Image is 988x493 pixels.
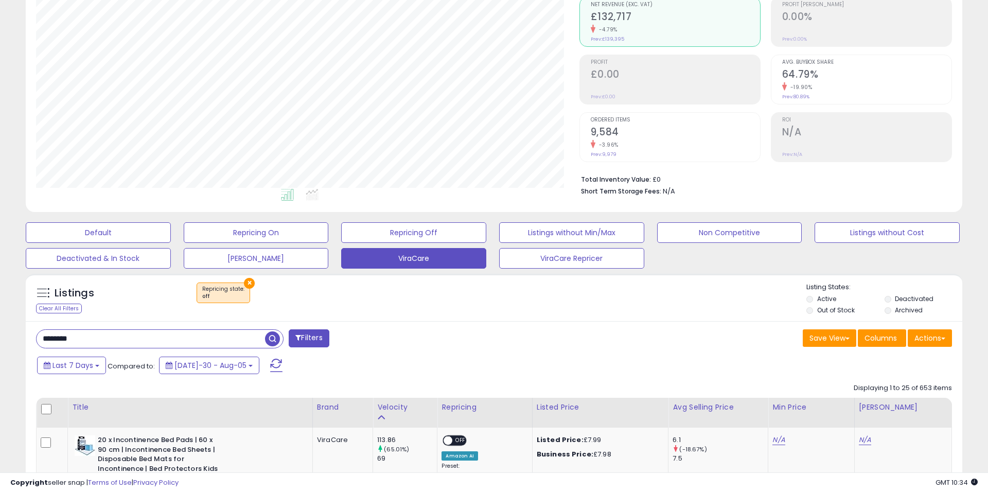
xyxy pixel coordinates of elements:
[673,435,768,445] div: 6.1
[782,36,807,42] small: Prev: 0.00%
[26,222,171,243] button: Default
[317,402,368,413] div: Brand
[26,248,171,269] button: Deactivated & In Stock
[936,478,978,487] span: 2025-08-13 10:34 GMT
[673,402,764,413] div: Avg Selling Price
[859,402,947,413] div: [PERSON_NAME]
[108,361,155,371] span: Compared to:
[657,222,802,243] button: Non Competitive
[537,435,584,445] b: Listed Price:
[317,435,365,445] div: ViraCare
[782,2,951,8] span: Profit [PERSON_NAME]
[679,445,707,453] small: (-18.67%)
[591,68,760,82] h2: £0.00
[858,329,906,347] button: Columns
[895,294,933,303] label: Deactivated
[817,306,855,314] label: Out of Stock
[133,478,179,487] a: Privacy Policy
[782,68,951,82] h2: 64.79%
[75,435,95,456] img: 41aGxxXBx4L._SL40_.jpg
[595,141,619,149] small: -3.96%
[782,11,951,25] h2: 0.00%
[453,436,469,445] span: OFF
[591,126,760,140] h2: 9,584
[537,435,661,445] div: £7.99
[859,435,871,445] a: N/A
[591,117,760,123] span: Ordered Items
[289,329,329,347] button: Filters
[591,2,760,8] span: Net Revenue (Exc. VAT)
[815,222,960,243] button: Listings without Cost
[817,294,836,303] label: Active
[803,329,856,347] button: Save View
[377,454,437,463] div: 69
[499,248,644,269] button: ViraCare Repricer
[341,222,486,243] button: Repricing Off
[537,450,661,459] div: £7.98
[377,435,437,445] div: 113.86
[52,360,93,371] span: Last 7 Days
[202,293,244,300] div: off
[787,83,813,91] small: -19.90%
[10,478,179,488] div: seller snap | |
[864,333,897,343] span: Columns
[10,478,48,487] strong: Copyright
[782,60,951,65] span: Avg. Buybox Share
[159,357,259,374] button: [DATE]-30 - Aug-05
[782,151,802,157] small: Prev: N/A
[663,186,675,196] span: N/A
[782,94,809,100] small: Prev: 80.89%
[581,175,651,184] b: Total Inventory Value:
[341,248,486,269] button: ViraCare
[772,435,785,445] a: N/A
[591,94,615,100] small: Prev: £0.00
[782,117,951,123] span: ROI
[854,383,952,393] div: Displaying 1 to 25 of 653 items
[377,402,433,413] div: Velocity
[36,304,82,313] div: Clear All Filters
[174,360,246,371] span: [DATE]-30 - Aug-05
[895,306,923,314] label: Archived
[72,402,308,413] div: Title
[537,449,593,459] b: Business Price:
[244,278,255,289] button: ×
[806,283,962,292] p: Listing States:
[595,26,617,33] small: -4.79%
[384,445,409,453] small: (65.01%)
[442,402,527,413] div: Repricing
[908,329,952,347] button: Actions
[55,286,94,301] h5: Listings
[591,11,760,25] h2: £132,717
[202,285,244,301] span: Repricing state :
[673,454,768,463] div: 7.5
[537,402,664,413] div: Listed Price
[442,451,478,461] div: Amazon AI
[499,222,644,243] button: Listings without Min/Max
[581,172,944,185] li: £0
[591,151,616,157] small: Prev: 9,979
[37,357,106,374] button: Last 7 Days
[591,36,624,42] small: Prev: £139,395
[581,187,661,196] b: Short Term Storage Fees:
[88,478,132,487] a: Terms of Use
[782,126,951,140] h2: N/A
[184,222,329,243] button: Repricing On
[184,248,329,269] button: [PERSON_NAME]
[591,60,760,65] span: Profit
[772,402,850,413] div: Min Price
